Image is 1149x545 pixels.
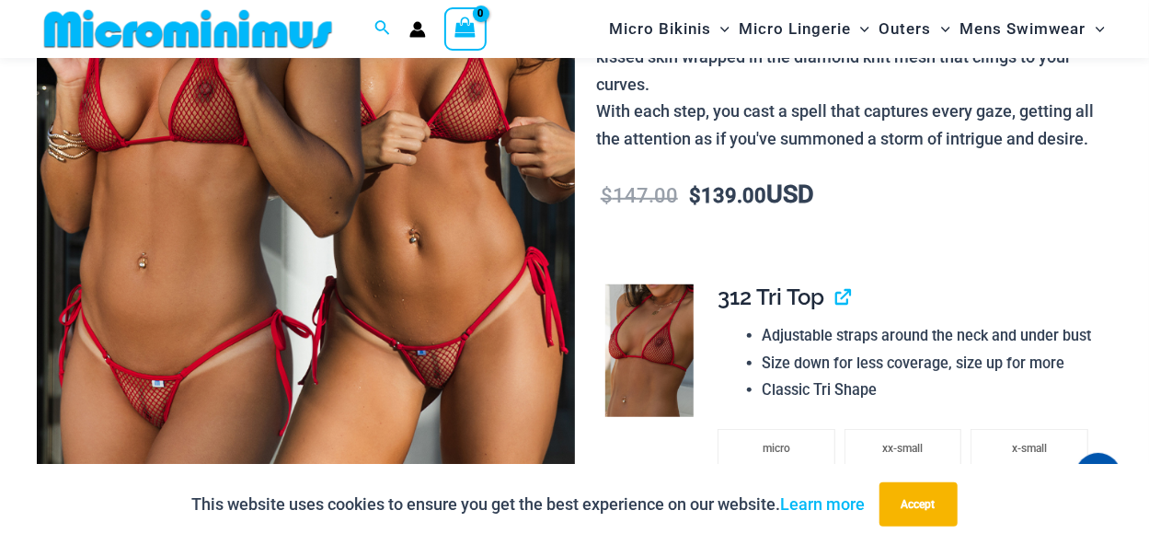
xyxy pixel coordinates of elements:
button: Accept [879,482,958,527]
span: xx-small [882,442,923,455]
a: View Shopping Cart, empty [444,7,487,50]
span: Mens Swimwear [959,6,1086,52]
span: Micro Lingerie [739,6,851,52]
a: OutersMenu ToggleMenu Toggle [875,6,955,52]
li: x-small [971,429,1088,466]
li: micro [718,429,835,466]
li: Classic Tri Shape [763,377,1097,404]
a: Mens SwimwearMenu ToggleMenu Toggle [955,6,1109,52]
span: Menu Toggle [1086,6,1105,52]
img: Summer Storm Red 312 Tri Top [605,284,694,417]
img: MM SHOP LOGO FLAT [37,8,339,50]
span: $ [601,184,613,207]
a: Search icon link [374,17,391,41]
span: Menu Toggle [932,6,950,52]
a: Micro LingerieMenu ToggleMenu Toggle [734,6,874,52]
li: xx-small [845,429,962,466]
span: Menu Toggle [711,6,730,52]
bdi: 139.00 [689,184,766,207]
li: Size down for less coverage, size up for more [763,350,1097,377]
span: Outers [879,6,932,52]
span: Menu Toggle [851,6,869,52]
a: Micro BikinisMenu ToggleMenu Toggle [604,6,734,52]
span: 312 Tri Top [718,284,824,310]
span: x-small [1012,442,1047,455]
span: Micro Bikinis [609,6,711,52]
span: $ [689,184,701,207]
p: This website uses cookies to ensure you get the best experience on our website. [192,491,866,518]
p: USD [596,181,1112,210]
bdi: 147.00 [601,184,678,207]
a: Account icon link [409,21,426,38]
nav: Site Navigation [602,3,1112,55]
li: Adjustable straps around the neck and under bust [763,322,1097,350]
span: micro [763,442,790,455]
a: Learn more [781,494,866,514]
